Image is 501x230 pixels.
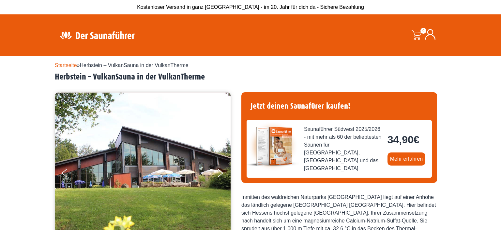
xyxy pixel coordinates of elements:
h2: Herbstein – VulkanSauna in der VulkanTherme [55,72,446,82]
bdi: 34,90 [387,134,419,146]
img: der-saunafuehrer-2025-suedwest.jpg [247,120,299,172]
span: € [414,134,419,146]
button: Previous [62,166,78,183]
span: » [55,62,189,68]
span: Kostenloser Versand in ganz [GEOGRAPHIC_DATA] - im 20. Jahr für dich da - Sichere Bezahlung [137,4,364,10]
a: Mehr erfahren [387,152,426,166]
h4: Jetzt deinen Saunafürer kaufen! [247,97,432,115]
span: Saunaführer Südwest 2025/2026 - mit mehr als 60 der beliebtesten Saunen für [GEOGRAPHIC_DATA], [G... [304,125,382,172]
span: 0 [420,28,426,34]
span: Herbstein – VulkanSauna in der VulkanTherme [80,62,189,68]
a: Startseite [55,62,77,68]
button: Next [217,166,233,183]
